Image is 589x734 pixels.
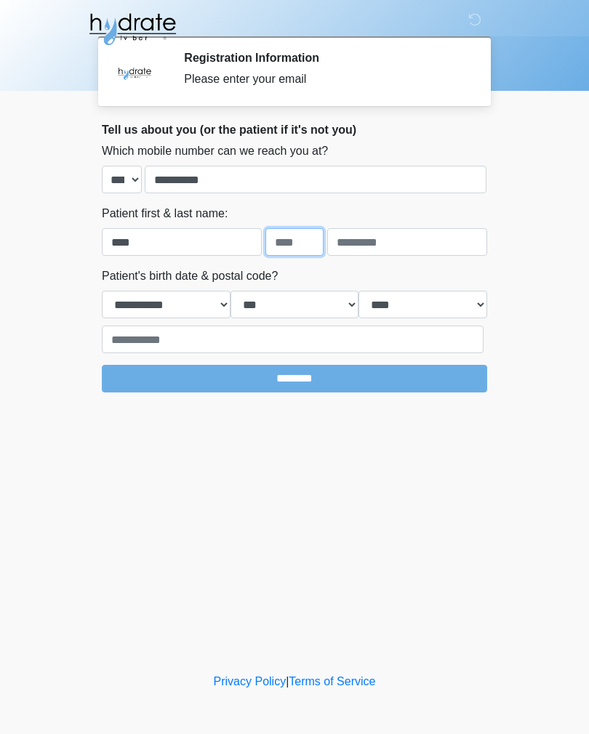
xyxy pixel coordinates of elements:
a: | [286,675,289,687]
img: Hydrate IV Bar - Fort Collins Logo [87,11,177,47]
a: Terms of Service [289,675,375,687]
div: Please enter your email [184,70,465,88]
a: Privacy Policy [214,675,287,687]
h2: Tell us about you (or the patient if it's not you) [102,123,487,137]
label: Patient's birth date & postal code? [102,267,278,285]
label: Which mobile number can we reach you at? [102,142,328,160]
img: Agent Avatar [113,51,156,94]
label: Patient first & last name: [102,205,228,222]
